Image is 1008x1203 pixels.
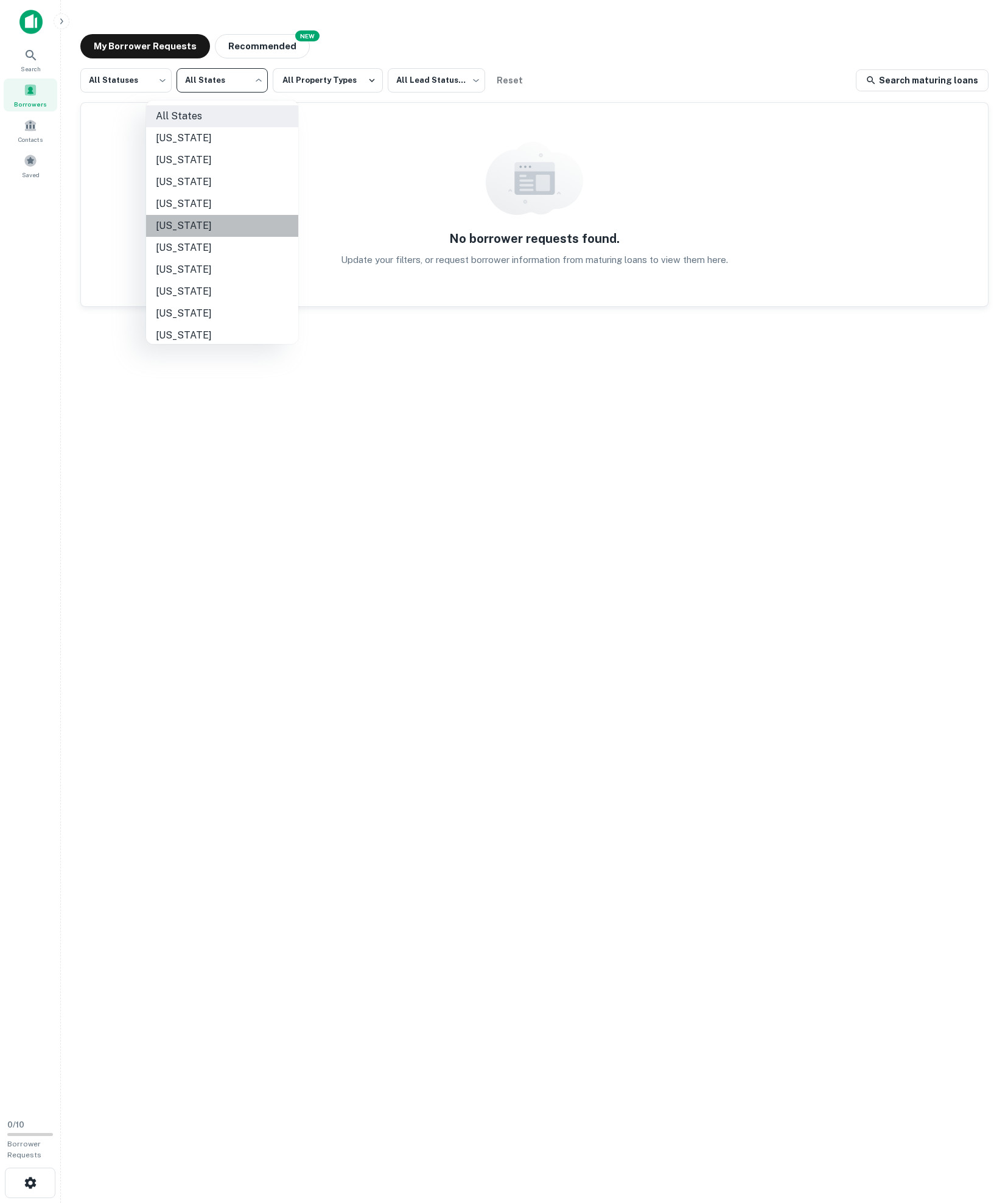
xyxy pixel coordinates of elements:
[146,127,298,149] li: [US_STATE]
[146,303,298,324] li: [US_STATE]
[146,105,298,127] li: All States
[146,324,298,346] li: [US_STATE]
[146,237,298,259] li: [US_STATE]
[146,171,298,193] li: [US_STATE]
[146,259,298,281] li: [US_STATE]
[146,149,298,171] li: [US_STATE]
[146,193,298,215] li: [US_STATE]
[146,281,298,303] li: [US_STATE]
[947,1106,1008,1164] iframe: Chat Widget
[146,215,298,237] li: [US_STATE]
